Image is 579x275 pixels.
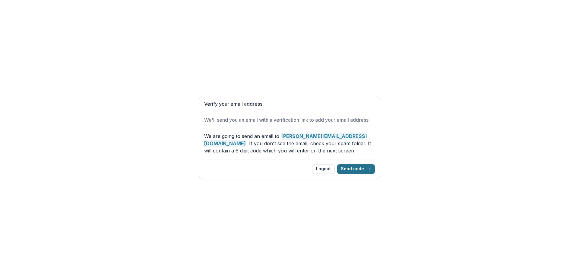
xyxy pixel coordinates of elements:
strong: [PERSON_NAME][EMAIL_ADDRESS][DOMAIN_NAME] [204,133,367,147]
h1: Verify your email address [204,101,375,107]
button: Send code [337,164,375,174]
button: Logout [312,164,335,174]
p: We are going to send an email to . If you don't see the email, check your spam folder. It will co... [204,133,375,154]
h2: We'll send you an email with a verification link to add your email address. [204,117,375,123]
